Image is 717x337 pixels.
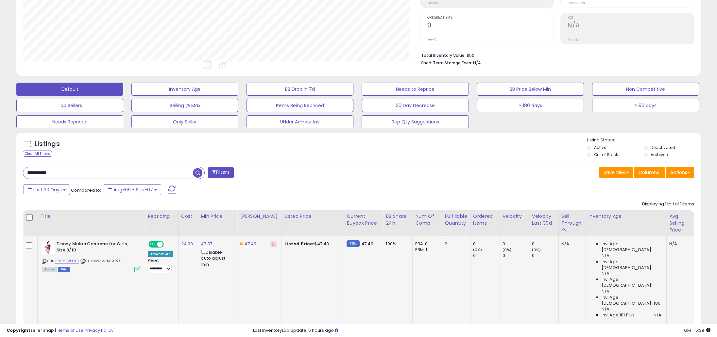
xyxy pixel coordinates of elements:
span: Inv. Age [DEMOGRAPHIC_DATA]: [602,277,661,288]
div: ASIN: [42,241,140,271]
span: ROI [568,16,694,20]
label: Deactivated [651,145,675,150]
small: FBM [347,240,359,247]
div: Fulfillable Quantity [445,213,467,227]
div: Amazon AI * [148,251,173,257]
div: Last InventoryLab Update: 5 hours ago. [253,328,710,334]
b: Short Term Storage Fees: [421,60,472,66]
div: Ordered Items [473,213,497,227]
div: 0 [532,241,558,247]
img: 41sGrsOi-FS._SL40_.jpg [42,241,55,254]
button: Columns [634,167,665,178]
button: Non Competitive [592,83,699,96]
button: > 90 days [592,99,699,112]
div: $47.49 [284,241,339,247]
div: Listed Price [284,213,341,220]
b: Total Inventory Value: [421,53,466,58]
div: FBA: 0 [415,241,437,247]
b: Disney Mulan Costume for Girls, Size 9/10 [57,241,136,255]
button: Aug-09 - Sep-07 [104,184,161,195]
span: Inv. Age [DEMOGRAPHIC_DATA]: [602,259,661,271]
h2: N/A [568,22,694,30]
button: Needs to Reprice [362,83,469,96]
button: Last 30 Days [24,184,70,195]
div: Avg Selling Price [669,213,693,233]
a: Privacy Policy [85,327,113,333]
button: Top Sellers [16,99,123,112]
span: FBM [58,267,70,272]
a: B0985VPDT3 [55,258,79,264]
button: Save View [599,167,633,178]
label: Archived [651,152,668,157]
span: N/A [473,60,481,66]
span: 47.49 [361,241,373,247]
h2: 0 [427,22,554,30]
button: Actions [666,167,694,178]
button: 30 Day Decrease [362,99,469,112]
span: N/A [602,289,609,295]
small: Prev: 0 [427,38,436,41]
span: Last 30 Days [33,186,62,193]
button: Items Being Repriced [247,99,353,112]
span: Inv. Age 181 Plus: [602,312,636,318]
small: Prev: N/A [568,38,580,41]
span: Inv. Age [DEMOGRAPHIC_DATA]: [602,241,661,253]
div: Repricing [148,213,176,220]
span: Aug-09 - Sep-07 [113,186,153,193]
span: N/A [654,312,661,318]
button: BB Drop in 7d [247,83,353,96]
div: 0 [532,253,558,259]
button: > 180 days [477,99,584,112]
div: Inventory Age [589,213,664,220]
div: Sell Through [561,213,583,227]
p: Listing States: [587,137,701,143]
div: Preset: [148,258,173,273]
div: Clear All Filters [23,151,52,157]
small: (0%) [503,247,512,252]
div: FBM: 1 [415,247,437,253]
button: UNder Armour Inv [247,115,353,128]
span: | SKU: XW-VCT4-APZS [80,258,121,264]
div: 100% [386,241,407,247]
button: Inventory Age [131,83,238,96]
small: Prev: 33.63% [568,1,585,5]
span: OFF [163,242,173,247]
div: Velocity Last 30d [532,213,556,227]
span: All listings currently available for purchase on Amazon [42,267,57,272]
div: Min Price [201,213,234,220]
div: [PERSON_NAME] [240,213,279,220]
button: BB Price Below Min [477,83,584,96]
label: Out of Stock [594,152,618,157]
button: Selling @ Max [131,99,238,112]
div: 0 [473,241,500,247]
span: Ordered Items [427,16,554,20]
button: Default [16,83,123,96]
small: (0%) [473,247,482,252]
span: 2025-10-8 15:39 GMT [684,327,710,333]
div: 0 [473,253,500,259]
div: N/A [669,241,691,247]
a: Terms of Use [56,327,84,333]
a: 24.90 [181,241,193,247]
span: Columns [639,169,659,176]
div: Num of Comp. [415,213,439,227]
small: Prev: $0.00 [427,1,443,5]
div: Title [40,213,142,220]
h5: Listings [35,139,60,149]
div: Current Buybox Price [347,213,380,227]
small: (0%) [532,247,541,252]
span: N/A [602,253,609,259]
button: Needs Repriced [16,115,123,128]
div: BB Share 24h. [386,213,410,227]
strong: Copyright [7,327,30,333]
div: 0 [503,241,529,247]
div: Disable auto adjust min [201,249,232,267]
div: 2 [445,241,465,247]
label: Active [594,145,606,150]
span: ON [149,242,157,247]
li: $50 [421,51,689,59]
button: Only Seller [131,115,238,128]
span: Inv. Age [DEMOGRAPHIC_DATA]-180: [602,295,661,306]
button: Filters [208,167,233,178]
a: 47.37 [201,241,212,247]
